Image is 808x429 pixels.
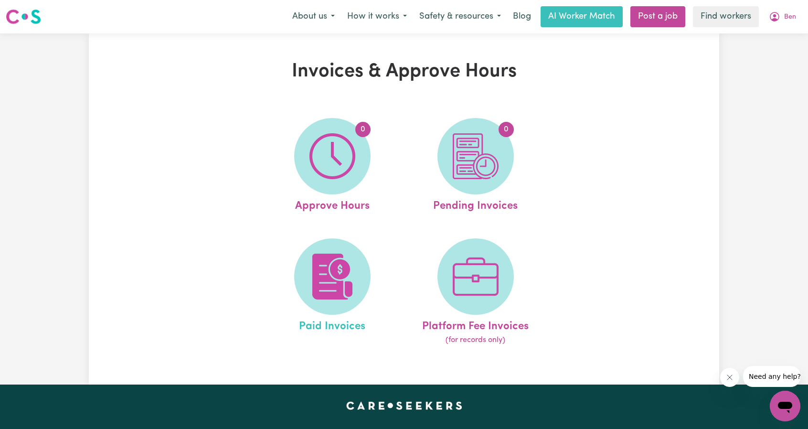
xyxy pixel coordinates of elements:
[6,7,58,14] span: Need any help?
[264,118,401,214] a: Approve Hours
[295,194,370,214] span: Approve Hours
[720,368,739,387] iframe: Close message
[346,402,462,409] a: Careseekers home page
[286,7,341,27] button: About us
[422,315,529,335] span: Platform Fee Invoices
[413,7,507,27] button: Safety & resources
[743,366,800,387] iframe: Message from company
[499,122,514,137] span: 0
[407,118,544,214] a: Pending Invoices
[507,6,537,27] a: Blog
[446,334,505,346] span: (for records only)
[200,60,608,83] h1: Invoices & Approve Hours
[433,194,518,214] span: Pending Invoices
[6,6,41,28] a: Careseekers logo
[264,238,401,346] a: Paid Invoices
[355,122,371,137] span: 0
[770,391,800,421] iframe: Button to launch messaging window
[784,12,796,22] span: Ben
[341,7,413,27] button: How it works
[299,315,365,335] span: Paid Invoices
[407,238,544,346] a: Platform Fee Invoices(for records only)
[763,7,802,27] button: My Account
[630,6,685,27] a: Post a job
[6,8,41,25] img: Careseekers logo
[541,6,623,27] a: AI Worker Match
[693,6,759,27] a: Find workers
